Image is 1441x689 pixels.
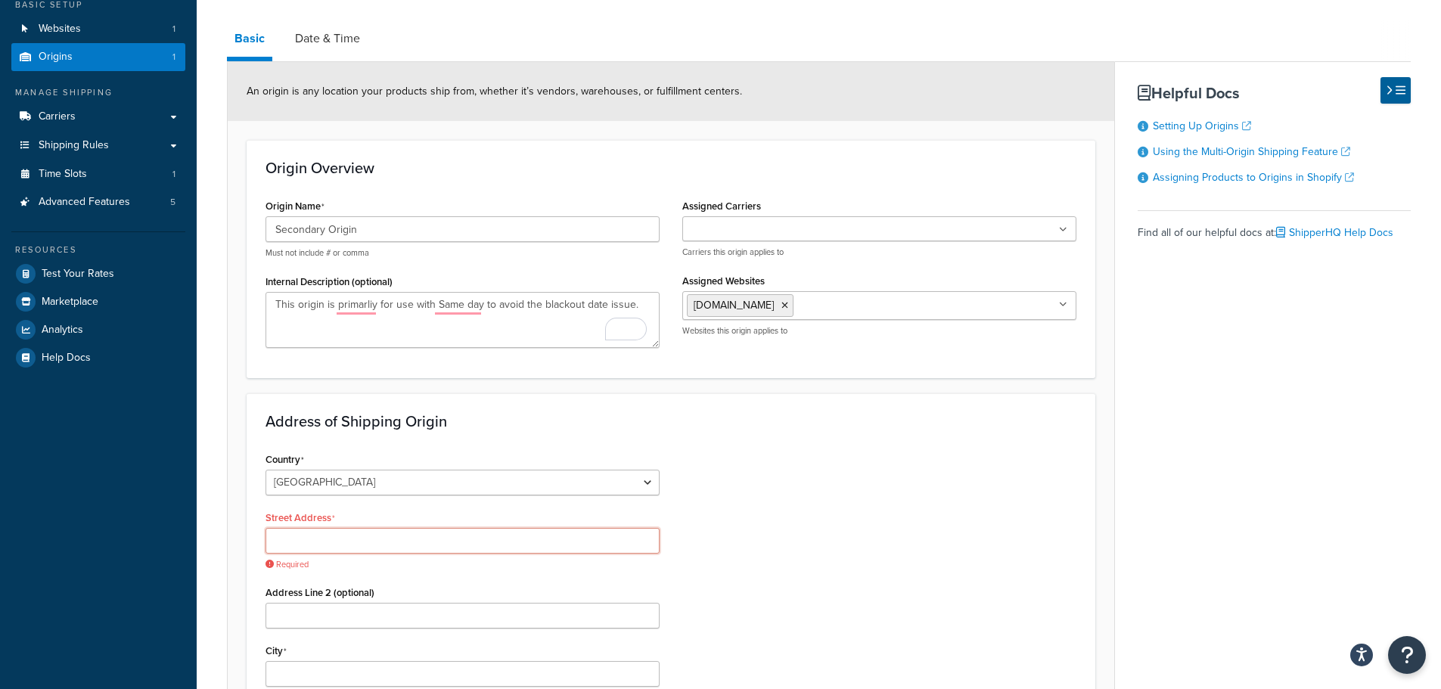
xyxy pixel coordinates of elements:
button: Hide Help Docs [1380,77,1411,104]
h3: Address of Shipping Origin [266,413,1076,430]
label: Address Line 2 (optional) [266,587,374,598]
span: 1 [172,23,175,36]
span: Help Docs [42,352,91,365]
li: Origins [11,43,185,71]
a: Using the Multi-Origin Shipping Feature [1153,144,1350,160]
span: An origin is any location your products ship from, whether it’s vendors, warehouses, or fulfillme... [247,83,742,99]
span: Shipping Rules [39,139,109,152]
a: Marketplace [11,288,185,315]
a: Date & Time [287,20,368,57]
span: 1 [172,168,175,181]
p: Carriers this origin applies to [682,247,1076,258]
label: Country [266,454,304,466]
a: Shipping Rules [11,132,185,160]
span: [DOMAIN_NAME] [694,297,774,313]
span: Analytics [42,324,83,337]
div: Resources [11,244,185,256]
span: Required [266,559,660,570]
label: Street Address [266,512,335,524]
span: Time Slots [39,168,87,181]
div: Find all of our helpful docs at: [1138,210,1411,244]
a: Origins1 [11,43,185,71]
label: Internal Description (optional) [266,276,393,287]
span: 5 [170,196,175,209]
textarea: To enrich screen reader interactions, please activate Accessibility in Grammarly extension settings [266,292,660,348]
a: Advanced Features5 [11,188,185,216]
p: Websites this origin applies to [682,325,1076,337]
button: Open Resource Center [1388,636,1426,674]
span: Test Your Rates [42,268,114,281]
span: Marketplace [42,296,98,309]
span: 1 [172,51,175,64]
li: Websites [11,15,185,43]
div: Manage Shipping [11,86,185,99]
a: Test Your Rates [11,260,185,287]
h3: Helpful Docs [1138,85,1411,101]
a: Basic [227,20,272,61]
a: Analytics [11,316,185,343]
label: City [266,645,287,657]
li: Time Slots [11,160,185,188]
label: Origin Name [266,200,325,213]
li: Advanced Features [11,188,185,216]
h3: Origin Overview [266,160,1076,176]
a: Assigning Products to Origins in Shopify [1153,169,1354,185]
a: Setting Up Origins [1153,118,1251,134]
p: Must not include # or comma [266,247,660,259]
label: Assigned Carriers [682,200,761,212]
span: Websites [39,23,81,36]
a: Time Slots1 [11,160,185,188]
a: Carriers [11,103,185,131]
span: Carriers [39,110,76,123]
a: ShipperHQ Help Docs [1276,225,1393,241]
a: Help Docs [11,344,185,371]
a: Websites1 [11,15,185,43]
span: Advanced Features [39,196,130,209]
span: Origins [39,51,73,64]
label: Assigned Websites [682,275,765,287]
